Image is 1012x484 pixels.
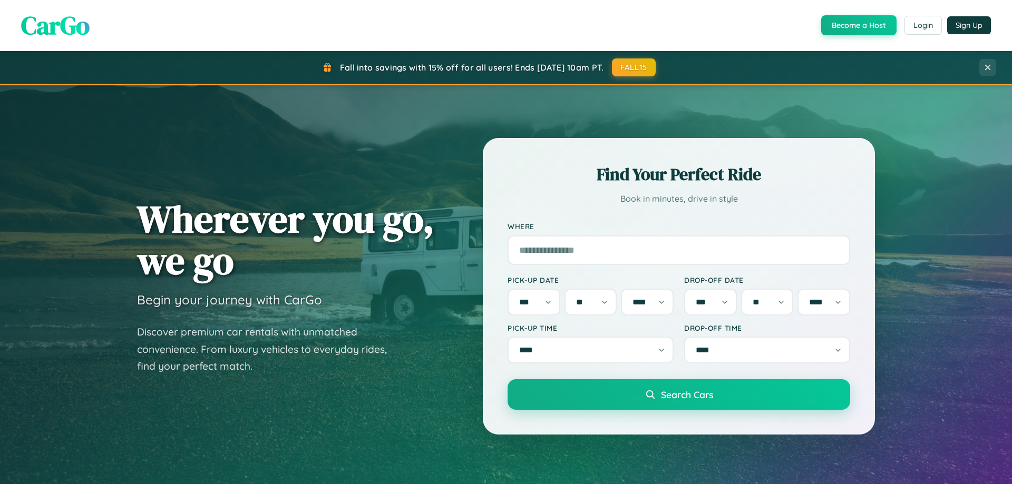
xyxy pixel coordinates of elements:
label: Where [508,222,850,231]
label: Pick-up Time [508,323,674,332]
h1: Wherever you go, we go [137,198,434,281]
h3: Begin your journey with CarGo [137,292,322,308]
p: Discover premium car rentals with unmatched convenience. From luxury vehicles to everyday rides, ... [137,323,401,375]
label: Drop-off Date [684,275,850,284]
button: FALL15 [612,58,656,76]
button: Sign Up [947,16,991,34]
label: Drop-off Time [684,323,850,332]
label: Pick-up Date [508,275,674,284]
p: Book in minutes, drive in style [508,191,850,206]
span: Search Cars [661,389,713,400]
button: Login [904,16,942,35]
span: CarGo [21,8,90,43]
h2: Find Your Perfect Ride [508,163,850,186]
span: Fall into savings with 15% off for all users! Ends [DATE] 10am PT. [340,62,604,73]
button: Search Cars [508,379,850,410]
button: Become a Host [821,15,897,35]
